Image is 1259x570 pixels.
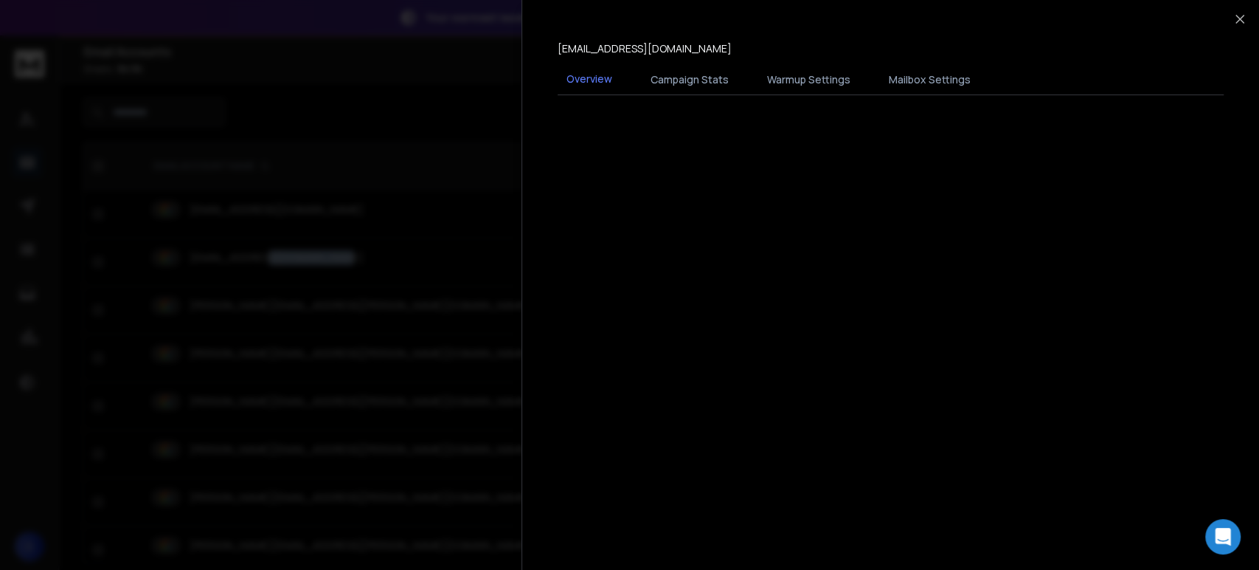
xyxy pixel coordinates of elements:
div: Open Intercom Messenger [1205,519,1241,554]
button: Campaign Stats [642,63,738,96]
button: Warmup Settings [758,63,859,96]
p: [EMAIL_ADDRESS][DOMAIN_NAME] [558,41,732,56]
button: Overview [558,63,621,97]
button: Mailbox Settings [880,63,979,96]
